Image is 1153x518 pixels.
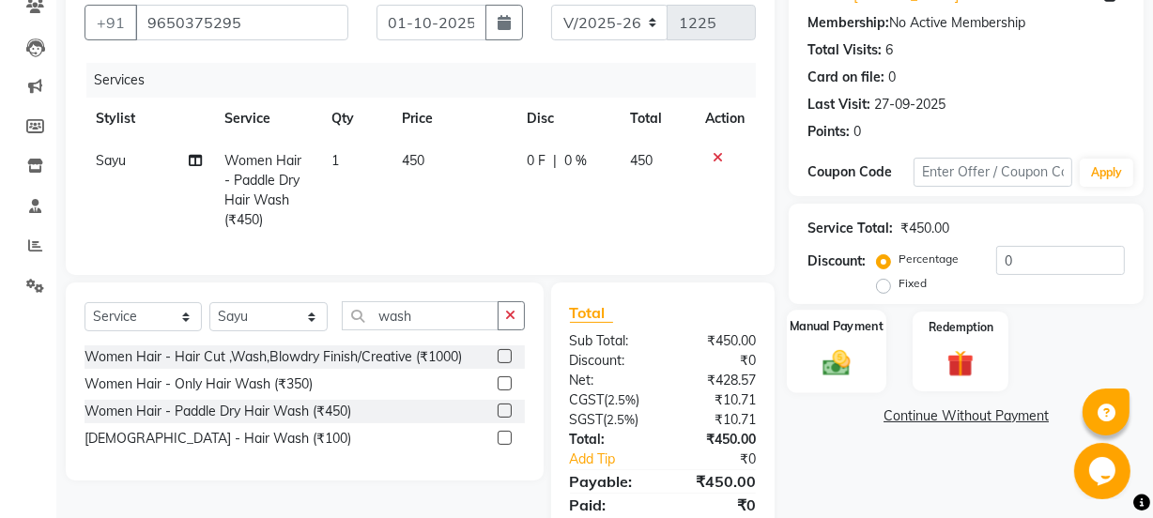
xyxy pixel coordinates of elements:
span: | [553,151,557,171]
input: Search or Scan [342,301,498,330]
div: ₹428.57 [663,371,770,390]
span: 0 % [564,151,587,171]
div: Total: [556,430,663,449]
div: ₹450.00 [663,331,770,351]
iframe: chat widget [1074,443,1134,499]
div: Sub Total: [556,331,663,351]
div: ₹450.00 [663,430,770,449]
span: 1 [331,152,339,169]
div: Points: [807,122,850,142]
th: Price [392,98,516,140]
div: Coupon Code [807,162,914,182]
div: ₹0 [681,449,770,469]
div: Card on file: [807,68,884,87]
th: Disc [515,98,619,140]
label: Manual Payment [790,317,884,335]
span: 450 [403,152,425,169]
th: Qty [320,98,392,140]
div: Net: [556,371,663,390]
button: Apply [1080,159,1133,187]
th: Action [694,98,756,140]
div: Discount: [807,251,866,271]
th: Stylist [85,98,213,140]
span: 0 F [527,151,546,171]
div: ₹450.00 [663,470,770,493]
span: 2.5% [608,392,637,407]
img: _gift.svg [939,347,982,380]
label: Fixed [899,275,927,292]
div: 27-09-2025 [874,95,945,114]
th: Service [213,98,320,140]
div: ₹10.71 [663,390,770,410]
div: No Active Membership [807,13,1125,33]
div: Service Total: [807,219,893,238]
a: Add Tip [556,449,681,469]
div: Women Hair - Hair Cut ,Wash,Blowdry Finish/Creative (₹1000) [85,347,462,367]
span: SGST [570,411,604,428]
label: Percentage [899,251,959,267]
div: Payable: [556,470,663,493]
div: ₹10.71 [663,410,770,430]
span: Women Hair - Paddle Dry Hair Wash (₹450) [224,152,301,228]
div: ₹450.00 [900,219,949,238]
th: Total [619,98,694,140]
img: _cash.svg [814,346,859,378]
div: ( ) [556,410,663,430]
div: Discount: [556,351,663,371]
div: Women Hair - Only Hair Wash (₹350) [85,374,313,394]
span: 2.5% [607,412,636,427]
div: 0 [853,122,861,142]
span: CGST [570,391,605,408]
div: 6 [885,40,893,60]
a: Continue Without Payment [792,406,1140,426]
div: ₹0 [663,351,770,371]
button: +91 [85,5,137,40]
span: Sayu [96,152,126,169]
div: Membership: [807,13,889,33]
label: Redemption [929,319,993,336]
input: Enter Offer / Coupon Code [914,158,1072,187]
span: Total [570,303,613,323]
span: 450 [630,152,653,169]
div: Paid: [556,494,663,516]
div: Services [86,63,770,98]
div: ( ) [556,390,663,410]
input: Search by Name/Mobile/Email/Code [135,5,348,40]
div: 0 [888,68,896,87]
div: Women Hair - Paddle Dry Hair Wash (₹450) [85,402,351,421]
div: Total Visits: [807,40,882,60]
div: ₹0 [663,494,770,516]
div: Last Visit: [807,95,870,114]
div: [DEMOGRAPHIC_DATA] - Hair Wash (₹100) [85,429,351,449]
